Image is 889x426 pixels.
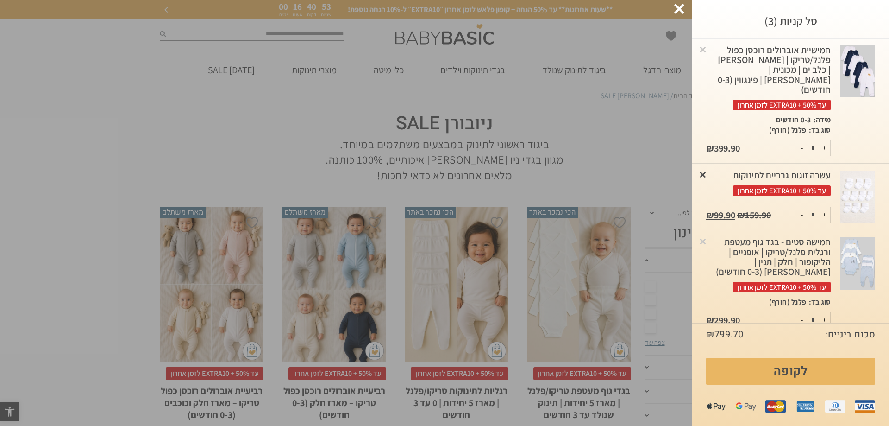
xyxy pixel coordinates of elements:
[706,314,740,326] bdi: 299.90
[807,125,831,135] dt: סוג בד:
[706,45,831,115] a: חמישיית אוברולים רוכסן כפול פלנל/טריקו | [PERSON_NAME] | כלב ים | מכונית | [PERSON_NAME] | פינגוו...
[706,14,875,28] h3: סל קניות (3)
[706,45,831,110] div: חמישיית אוברולים רוכסן כפול פלנל/טריקו | [PERSON_NAME] | כלב ים | מכונית | [PERSON_NAME] | פינגוו...
[706,171,831,196] div: עשרה זוגות גרביים לתינוקות
[796,312,808,328] button: -
[706,358,875,385] a: לקופה
[769,125,807,135] p: פלנל (חורף)
[825,396,845,417] img: diners.png
[15,5,106,14] div: zendesk chat
[736,396,756,417] img: gpay.png
[706,209,735,221] bdi: 99.90
[796,207,808,223] button: -
[706,171,831,201] a: עשרה זוגות גרביים לתינוקותעד 50% + EXTRA10 לזמן אחרון
[855,396,875,417] img: visa.png
[840,237,875,290] img: חמישה סטים - בגד גוף מעטפת ורגלית פלנל/טריקו | אופניים | הליקופור | חלק | תנין | אריה (0-3 חודשים)
[796,140,808,156] button: -
[819,207,830,223] button: +
[706,142,740,154] bdi: 399.90
[737,209,745,221] span: ₪
[706,328,714,341] span: ₪
[706,142,714,154] span: ₪
[733,282,831,292] span: עד 50% + EXTRA10 לזמן אחרון
[698,170,707,179] a: Remove this item
[8,14,66,75] td: Have questions? We're here to help!
[804,140,822,156] input: כמות המוצר
[765,396,786,417] img: mastercard.png
[698,45,707,54] a: Remove this item
[706,314,714,326] span: ₪
[804,312,822,328] input: כמות המוצר
[795,396,815,417] img: amex.png
[698,236,707,246] a: Remove this item
[733,100,831,110] span: עד 50% + EXTRA10 לזמן אחרון
[706,237,831,292] div: חמישה סטים - בגד גוף מעטפת ורגלית פלנל/טריקו | אופניים | הליקופור | חלק | תנין | [PERSON_NAME] (0...
[804,207,822,223] input: כמות המוצר
[819,312,830,328] button: +
[706,396,726,417] img: apple%20pay.png
[769,297,807,307] p: פלנל (חורף)
[840,171,875,223] img: עשרה זוגות גרביים לתינוקות
[819,140,830,156] button: +
[733,185,831,196] span: עד 50% + EXTRA10 לזמן אחרון
[706,328,744,341] bdi: 799.70
[807,297,831,307] dt: סוג בד:
[706,237,831,297] a: חמישה סטים - בגד גוף מעטפת ורגלית פלנל/טריקו | אופניים | הליקופור | חלק | תנין | [PERSON_NAME] (0...
[706,209,714,221] span: ₪
[776,115,811,125] p: 0-3 חודשים
[4,4,117,78] button: zendesk chatHave questions? We're here to help!
[825,328,875,341] strong: סכום ביניים:
[840,45,875,98] img: חמישיית אוברולים רוכסן כפול פלנל/טריקו | אריה | כלב ים | מכונית | דוב קוטב | פינגווין (0-3 חודשים)
[811,115,831,125] dt: מידה:
[737,209,771,221] bdi: 159.90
